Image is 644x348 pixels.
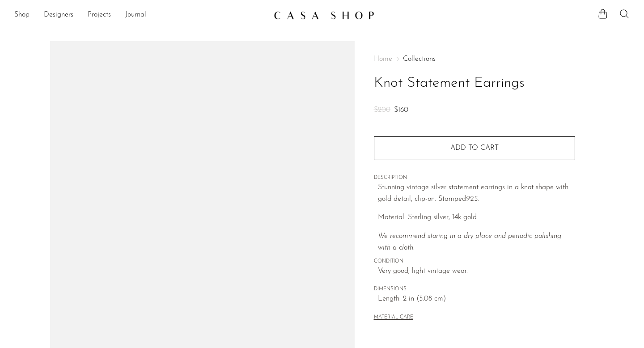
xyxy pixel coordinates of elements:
[378,233,561,251] i: We recommend storing in a dry place and periodic polishing with a cloth.
[374,314,413,321] button: MATERIAL CARE
[394,106,408,114] span: $160
[403,55,436,63] a: Collections
[450,144,499,152] span: Add to cart
[374,285,575,293] span: DIMENSIONS
[125,9,146,21] a: Journal
[378,182,575,205] p: Stunning vintage silver statement earrings in a knot shape with gold detail, clip-on. Stamped
[44,9,73,21] a: Designers
[374,55,575,63] nav: Breadcrumbs
[378,212,575,224] p: Material: Sterling silver, 14k gold.
[378,293,575,305] span: Length: 2 in (5.08 cm)
[466,195,479,203] em: 925.
[14,8,267,23] nav: Desktop navigation
[378,266,575,277] span: Very good; light vintage wear.
[14,9,30,21] a: Shop
[374,136,575,160] button: Add to cart
[374,72,575,95] h1: Knot Statement Earrings
[374,258,575,266] span: CONDITION
[14,8,267,23] ul: NEW HEADER MENU
[374,174,575,182] span: DESCRIPTION
[374,55,392,63] span: Home
[88,9,111,21] a: Projects
[374,106,390,114] span: $200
